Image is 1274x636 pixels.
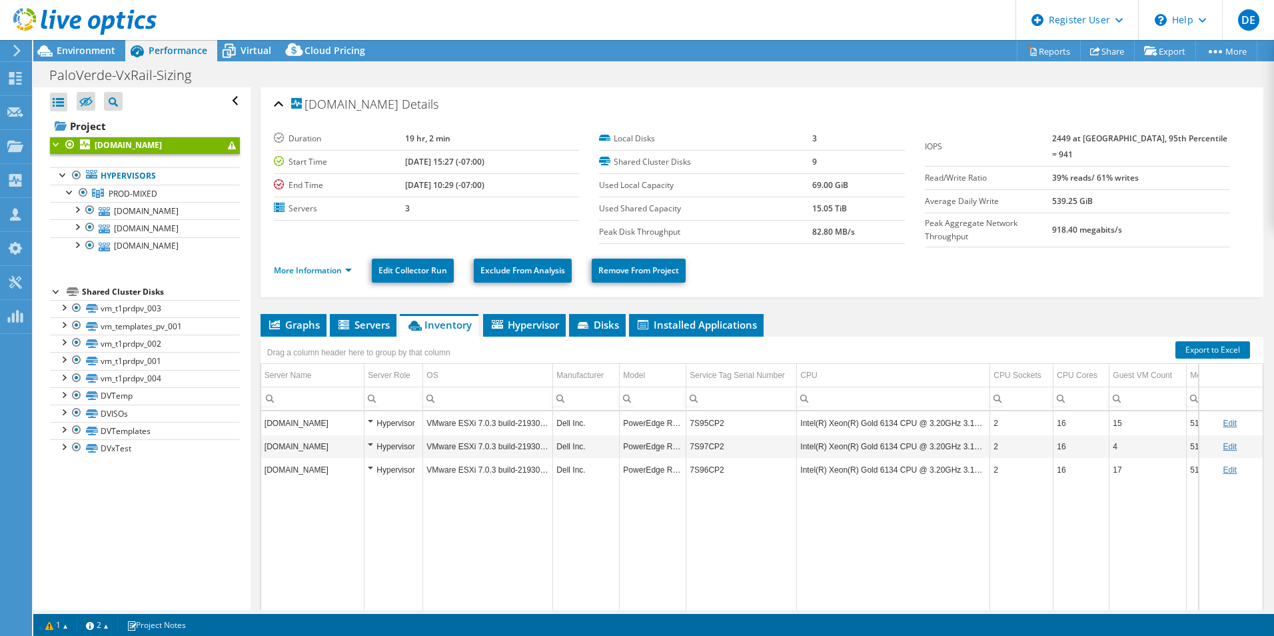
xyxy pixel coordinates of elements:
a: vm_t1prdpv_004 [50,370,240,387]
td: CPU Column [797,364,990,387]
span: Graphs [267,318,320,331]
span: Servers [336,318,390,331]
td: Column Service Tag Serial Number, Value 7S95CP2 [686,411,797,435]
a: [DOMAIN_NAME] [50,237,240,255]
a: DVISOs [50,405,240,422]
td: CPU Sockets Column [990,364,1053,387]
a: [DOMAIN_NAME] [50,219,240,237]
td: Column Guest VM Count, Value 17 [1109,458,1187,481]
div: CPU [800,367,817,383]
span: Cloud Pricing [305,44,365,57]
a: Hypervisors [50,167,240,185]
div: OS [426,367,438,383]
td: Column Server Name, Value esxzzpvmixed301.apsc.com [261,411,364,435]
span: Environment [57,44,115,57]
div: Drag a column header here to group by that column [264,343,454,362]
td: Column Memory, Value 511.69 GiB [1187,435,1235,458]
a: Project [50,115,240,137]
td: Column Manufacturer, Value Dell Inc. [553,411,620,435]
a: Edit Collector Run [372,259,454,283]
b: 39% reads/ 61% writes [1052,172,1139,183]
td: Column Memory, Value 511.69 GiB [1187,458,1235,481]
span: Performance [149,44,207,57]
td: Column Manufacturer, Filter cell [553,387,620,410]
a: vm_t1prdpv_003 [50,300,240,317]
span: Details [402,96,438,112]
td: Column CPU Cores, Value 16 [1053,411,1109,435]
span: Installed Applications [636,318,757,331]
b: [DOMAIN_NAME] [95,139,162,151]
a: More Information [274,265,352,276]
a: vm_t1prdpv_001 [50,352,240,369]
td: CPU Cores Column [1053,364,1109,387]
a: PROD-MIXED [50,185,240,202]
td: Column Model, Value PowerEdge R640 [620,411,686,435]
td: Column CPU Sockets, Value 2 [990,458,1053,481]
td: Server Role Column [364,364,423,387]
a: Edit [1223,442,1237,451]
a: [DOMAIN_NAME] [50,202,240,219]
td: Column Model, Value PowerEdge R640 [620,458,686,481]
td: Column Service Tag Serial Number, Filter cell [686,387,797,410]
b: 2449 at [GEOGRAPHIC_DATA], 95th Percentile = 941 [1052,133,1227,160]
td: Column Server Role, Value Hypervisor [364,435,423,458]
svg: \n [1155,14,1167,26]
div: Model [623,367,645,383]
td: Column CPU Sockets, Value 2 [990,411,1053,435]
td: Memory Column [1187,364,1235,387]
a: Export to Excel [1175,341,1250,359]
td: Column OS, Value VMware ESXi 7.0.3 build-21930508 [423,458,553,481]
td: Column Service Tag Serial Number, Value 7S96CP2 [686,458,797,481]
a: Exclude From Analysis [474,259,572,283]
td: Column Server Role, Value Hypervisor [364,411,423,435]
label: Start Time [274,155,405,169]
td: OS Column [423,364,553,387]
label: Servers [274,202,405,215]
td: Column Memory, Filter cell [1187,387,1235,410]
div: Manufacturer [556,367,604,383]
td: Column Server Role, Filter cell [364,387,423,410]
label: End Time [274,179,405,192]
div: Server Name [265,367,312,383]
div: Hypervisor [368,462,419,478]
span: Virtual [241,44,271,57]
label: Read/Write Ratio [925,171,1053,185]
div: Server Role [368,367,410,383]
td: Column CPU, Value Intel(R) Xeon(R) Gold 6134 CPU @ 3.20GHz 3.19 GHz [797,411,990,435]
a: 2 [77,617,118,633]
b: 15.05 TiB [812,203,847,214]
a: Reports [1017,41,1081,61]
a: DVTemplates [50,422,240,439]
span: Disks [576,318,619,331]
div: Service Tag Serial Number [690,367,785,383]
label: Peak Disk Throughput [599,225,812,239]
a: 1 [36,617,77,633]
td: Column CPU Cores, Filter cell [1053,387,1109,410]
td: Column Memory, Value 511.69 GiB [1187,411,1235,435]
a: Export [1134,41,1196,61]
div: Guest VM Count [1113,367,1172,383]
a: [DOMAIN_NAME] [50,137,240,154]
b: [DATE] 10:29 (-07:00) [405,179,484,191]
td: Column CPU Cores, Value 16 [1053,458,1109,481]
b: 539.25 GiB [1052,195,1093,207]
label: Average Daily Write [925,195,1053,208]
a: Project Notes [117,617,195,633]
b: 9 [812,156,817,167]
label: Used Shared Capacity [599,202,812,215]
td: Model Column [620,364,686,387]
b: 69.00 GiB [812,179,848,191]
label: Peak Aggregate Network Throughput [925,217,1053,243]
label: IOPS [925,140,1053,153]
div: Hypervisor [368,439,419,455]
a: vm_templates_pv_001 [50,317,240,335]
a: More [1195,41,1257,61]
a: Remove From Project [592,259,686,283]
td: Column Server Role, Value Hypervisor [364,458,423,481]
td: Column CPU, Filter cell [797,387,990,410]
td: Column Model, Value PowerEdge R640 [620,435,686,458]
label: Local Disks [599,132,812,145]
b: 19 hr, 2 min [405,133,450,144]
label: Duration [274,132,405,145]
div: Data grid [261,337,1263,620]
